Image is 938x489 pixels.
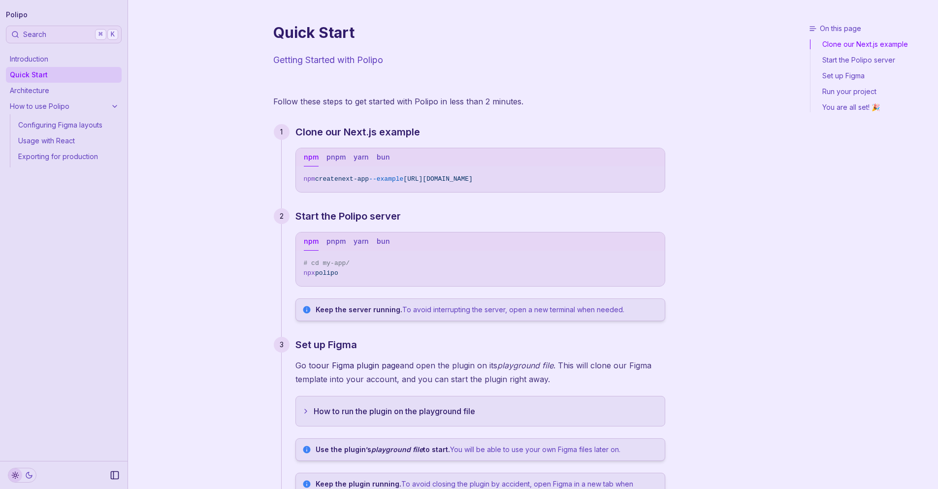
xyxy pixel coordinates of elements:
button: yarn [354,232,369,251]
button: pnpm [326,232,346,251]
span: # cd my-app/ [304,260,350,267]
kbd: K [107,29,118,40]
button: npm [304,232,319,251]
a: Quick Start [6,67,122,83]
a: Run your project [810,84,934,99]
span: --example [369,175,403,183]
p: Go to and open the plugin on its . This will clone our Figma template into your account, and you ... [295,359,665,386]
a: How to use Polipo [6,98,122,114]
h1: Quick Start [273,24,665,41]
strong: Keep the server running. [316,305,402,314]
em: playground file [371,445,423,454]
strong: Keep the plugin running. [316,480,401,488]
a: Set up Figma [810,68,934,84]
button: How to run the plugin on the playground file [296,396,665,426]
button: Toggle Theme [8,468,36,483]
a: You are all set! 🎉 [810,99,934,112]
a: Exporting for production [14,149,122,164]
a: Polipo [6,8,28,22]
a: Clone our Next.js example [295,124,420,140]
p: Getting Started with Polipo [273,53,665,67]
a: Introduction [6,51,122,67]
h3: On this page [809,24,934,33]
p: To avoid interrupting the server, open a new terminal when needed. [316,305,659,315]
span: [URL][DOMAIN_NAME] [403,175,472,183]
button: Search⌘K [6,26,122,43]
span: next-app [338,175,369,183]
em: playground file [497,360,553,370]
p: Follow these steps to get started with Polipo in less than 2 minutes. [273,95,665,108]
button: npm [304,148,319,166]
span: npm [304,175,315,183]
button: bun [377,232,390,251]
kbd: ⌘ [95,29,106,40]
button: yarn [354,148,369,166]
a: Configuring Figma layouts [14,117,122,133]
span: create [315,175,338,183]
button: pnpm [326,148,346,166]
span: polipo [315,269,338,277]
a: Set up Figma [295,337,357,353]
strong: Use the plugin’s to start. [316,445,450,454]
a: Architecture [6,83,122,98]
a: Usage with React [14,133,122,149]
button: Collapse Sidebar [107,467,123,483]
a: our Figma plugin page [316,360,400,370]
a: Start the Polipo server [295,208,401,224]
button: bun [377,148,390,166]
span: npx [304,269,315,277]
a: Clone our Next.js example [810,39,934,52]
p: You will be able to use your own Figma files later on. [316,445,659,455]
a: Start the Polipo server [810,52,934,68]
